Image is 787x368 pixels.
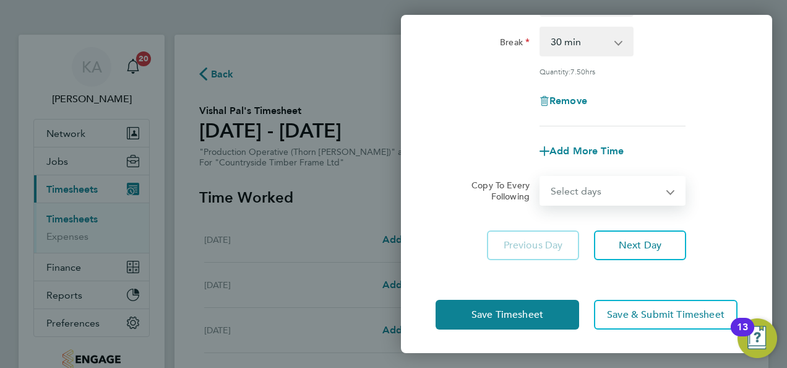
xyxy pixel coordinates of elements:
span: Remove [549,95,587,107]
span: Add More Time [549,145,624,157]
button: Save & Submit Timesheet [594,300,738,330]
span: 7.50 [570,66,585,76]
button: Remove [540,96,587,106]
button: Open Resource Center, 13 new notifications [738,318,777,358]
div: 13 [737,327,748,343]
label: Break [500,37,530,51]
span: Save & Submit Timesheet [607,309,725,321]
span: Save Timesheet [471,309,543,321]
button: Next Day [594,230,686,260]
label: Copy To Every Following [462,180,530,202]
div: Quantity: hrs [540,66,686,76]
button: Save Timesheet [436,300,579,330]
span: Next Day [619,239,661,252]
button: Add More Time [540,146,624,156]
